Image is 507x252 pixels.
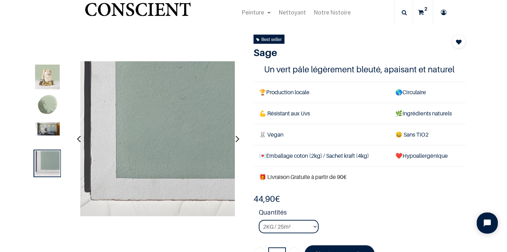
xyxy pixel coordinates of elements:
[390,124,466,145] td: ans TiO2
[254,47,434,59] h1: Sage
[278,8,306,16] span: Nettoyant
[256,35,282,43] div: Best seller
[264,64,455,75] h4: Un vert pâle légèrement bleuté, apaisant et naturel
[395,110,402,117] span: 🌿
[254,82,390,103] td: Production locale
[314,8,351,16] span: Notre histoire
[259,131,283,138] span: 🐰 Vegan
[242,8,264,16] span: Peinture
[80,61,235,216] img: Product image
[395,131,407,138] span: 😄 S
[254,194,280,204] b: €
[452,35,466,49] button: Add to wishlist
[471,206,504,240] iframe: Tidio Chat
[423,5,429,12] sup: 2
[259,110,310,117] span: 💪 Résistant aux Uvs
[390,103,466,124] td: Ingrédients naturels
[35,94,60,118] img: Product image
[259,152,266,159] span: 💌
[390,82,466,103] td: Circulaire
[254,194,275,204] span: 44,90
[35,122,60,136] img: Product image
[259,173,346,180] font: 🎁 Livraison Gratuite à partir de 90€
[259,208,466,220] strong: Quantités
[35,151,60,176] img: Product image
[259,89,266,96] span: 🏆
[456,38,462,46] span: Add to wishlist
[35,65,60,89] img: Product image
[395,89,402,96] span: 🌎
[390,145,466,167] td: ❤️Hypoallergénique
[254,145,390,167] td: Emballage coton (2kg) / Sachet kraft (4kg)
